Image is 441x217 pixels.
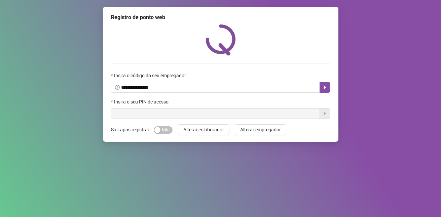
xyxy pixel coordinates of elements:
span: Alterar colaborador [183,126,224,133]
span: Alterar empregador [240,126,281,133]
label: Insira o seu PIN de acesso [111,98,173,105]
img: QRPoint [206,24,236,55]
label: Sair após registrar [111,124,154,135]
div: Registro de ponto web [111,13,330,21]
span: caret-right [322,85,328,90]
label: Insira o código do seu empregador [111,72,190,79]
span: info-circle [115,85,120,90]
button: Alterar colaborador [178,124,229,135]
button: Alterar empregador [235,124,286,135]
